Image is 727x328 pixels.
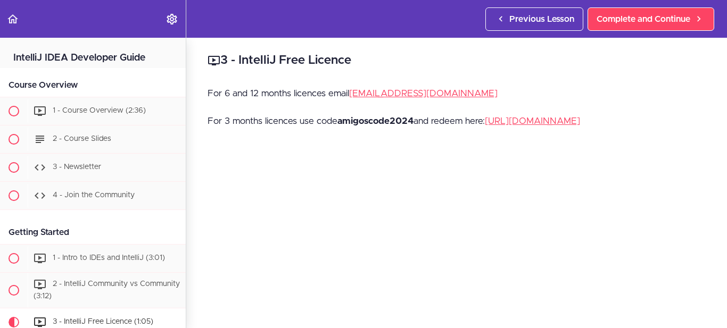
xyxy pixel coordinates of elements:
span: 3 - IntelliJ Free Licence (1:05) [53,318,153,325]
span: Complete and Continue [597,13,690,26]
span: Previous Lesson [509,13,574,26]
span: 1 - Intro to IDEs and IntelliJ (3:01) [53,254,165,262]
a: [URL][DOMAIN_NAME] [485,116,580,125]
span: 3 - Newsletter [53,163,101,171]
span: 2 - Course Slides [53,135,111,142]
span: 2 - IntelliJ Community vs Community (3:12) [34,280,180,300]
strong: amigoscode2024 [337,116,414,125]
span: 1 - Course Overview (2:36) [53,107,146,114]
span: 4 - Join the Community [53,191,135,199]
svg: Settings Menu [166,13,178,26]
h2: 3 - IntelliJ Free Licence [208,52,706,70]
a: Previous Lesson [485,7,583,31]
a: [EMAIL_ADDRESS][DOMAIN_NAME] [349,89,498,98]
a: Complete and Continue [588,7,714,31]
p: For 3 months licences use code and redeem here: [208,113,706,129]
p: For 6 and 12 months licences email [208,86,706,102]
svg: Back to course curriculum [6,13,19,26]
